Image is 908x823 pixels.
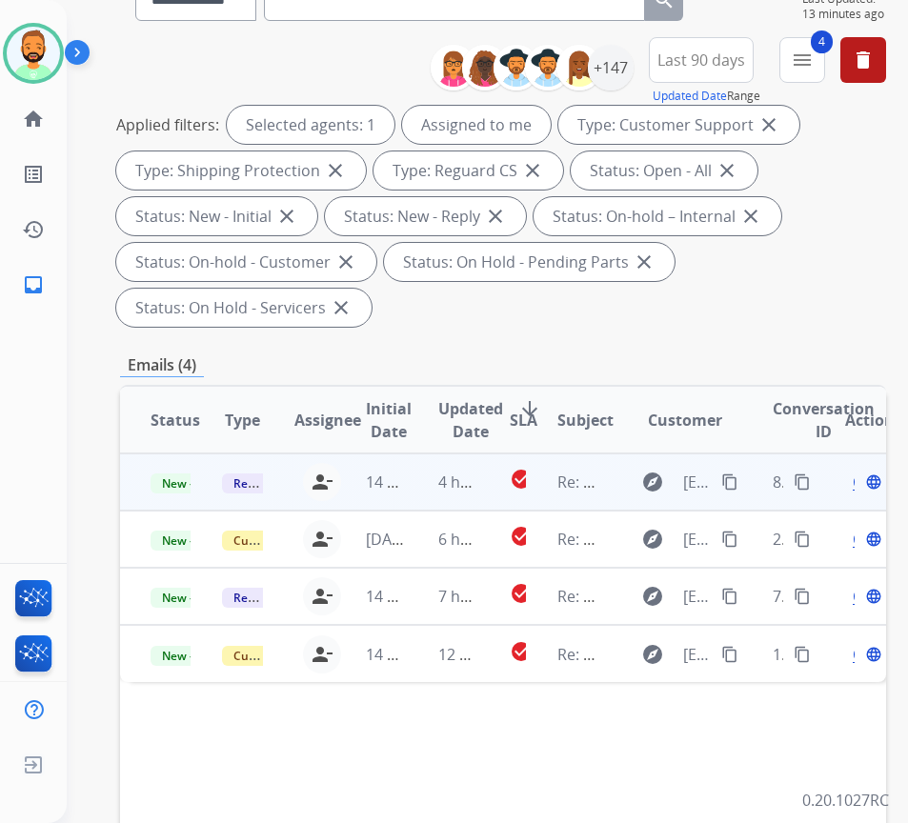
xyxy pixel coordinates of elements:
div: Status: On-hold – Internal [534,197,781,235]
mat-icon: content_copy [721,531,738,548]
mat-icon: content_copy [794,473,811,491]
span: Reguard CS [222,588,309,608]
div: Status: New - Initial [116,197,317,235]
span: Open [853,528,892,551]
div: Type: Shipping Protection [116,151,366,190]
span: Initial Date [366,397,412,443]
mat-icon: explore [641,471,664,493]
span: Open [853,643,892,666]
span: Status [151,409,200,432]
span: [EMAIL_ADDRESS][DOMAIN_NAME] [683,643,712,666]
div: Type: Customer Support [558,106,799,144]
div: Status: On Hold - Servicers [116,289,372,327]
span: 12 hours ago [438,644,533,665]
div: Status: On-hold - Customer [116,243,376,281]
mat-icon: close [330,296,353,319]
span: Re: claim [557,472,621,492]
div: Assigned to me [402,106,551,144]
mat-icon: explore [641,585,664,608]
mat-icon: check_circle [510,582,533,605]
mat-icon: person_remove [311,471,333,493]
mat-icon: home [22,108,45,130]
mat-icon: close [739,205,762,228]
span: New - Reply [151,646,237,666]
span: Assignee [294,409,361,432]
span: Open [853,471,892,493]
mat-icon: explore [641,643,664,666]
div: Status: Open - All [571,151,757,190]
div: Status: On Hold - Pending Parts [384,243,675,281]
span: [DATE] [366,529,414,550]
mat-icon: close [757,113,780,136]
div: Status: New - Reply [325,197,526,235]
span: 14 hours ago [366,586,460,607]
mat-icon: close [633,251,656,273]
span: Customer [648,409,722,432]
mat-icon: person_remove [311,585,333,608]
span: Conversation ID [773,397,875,443]
span: Re: Address ipdate [557,644,692,665]
mat-icon: content_copy [721,588,738,605]
span: [EMAIL_ADDRESS][DOMAIN_NAME] [683,585,712,608]
mat-icon: inbox [22,273,45,296]
mat-icon: explore [641,528,664,551]
span: Reguard CS [222,473,309,493]
span: New - Reply [151,588,237,608]
mat-icon: history [22,218,45,241]
div: Type: Reguard CS [373,151,563,190]
button: 4 [779,37,825,83]
mat-icon: check_circle [510,640,533,663]
mat-icon: close [275,205,298,228]
span: Customer Support [222,646,346,666]
span: New - Reply [151,531,237,551]
mat-icon: language [865,473,882,491]
span: Open [853,585,892,608]
span: [EMAIL_ADDRESS][DOMAIN_NAME] [683,471,712,493]
span: 4 [811,30,833,53]
div: Selected agents: 1 [227,106,394,144]
span: 4 hours ago [438,472,524,492]
span: Range [653,88,760,104]
button: Updated Date [653,89,727,104]
span: SLA [510,409,537,432]
span: Type [225,409,260,432]
span: 14 hours ago [366,472,460,492]
mat-icon: check_circle [510,468,533,491]
img: avatar [7,27,60,80]
mat-icon: person_remove [311,528,333,551]
span: Re: File Claim [557,586,651,607]
span: New - Reply [151,473,237,493]
button: Last 90 days [649,37,754,83]
mat-icon: close [716,159,738,182]
mat-icon: delete [852,49,875,71]
mat-icon: close [484,205,507,228]
span: 6 hours ago [438,529,524,550]
p: 0.20.1027RC [802,789,889,812]
span: Last 90 days [657,56,745,64]
mat-icon: content_copy [794,531,811,548]
mat-icon: language [865,646,882,663]
mat-icon: close [521,159,544,182]
mat-icon: content_copy [794,646,811,663]
div: +147 [588,45,634,90]
p: Emails (4) [120,353,204,377]
span: 13 minutes ago [802,7,886,22]
mat-icon: language [865,588,882,605]
span: [EMAIL_ADDRESS][DOMAIN_NAME] [683,528,712,551]
th: Action [815,387,886,453]
mat-icon: close [334,251,357,273]
mat-icon: content_copy [721,646,738,663]
mat-icon: arrow_downward [518,397,541,420]
mat-icon: content_copy [794,588,811,605]
mat-icon: close [324,159,347,182]
mat-icon: list_alt [22,163,45,186]
span: 14 hours ago [366,644,460,665]
span: Customer Support [222,531,346,551]
mat-icon: language [865,531,882,548]
mat-icon: content_copy [721,473,738,491]
mat-icon: check_circle [510,525,533,548]
mat-icon: menu [791,49,814,71]
mat-icon: person_remove [311,643,333,666]
p: Applied filters: [116,113,219,136]
span: Updated Date [438,397,503,443]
